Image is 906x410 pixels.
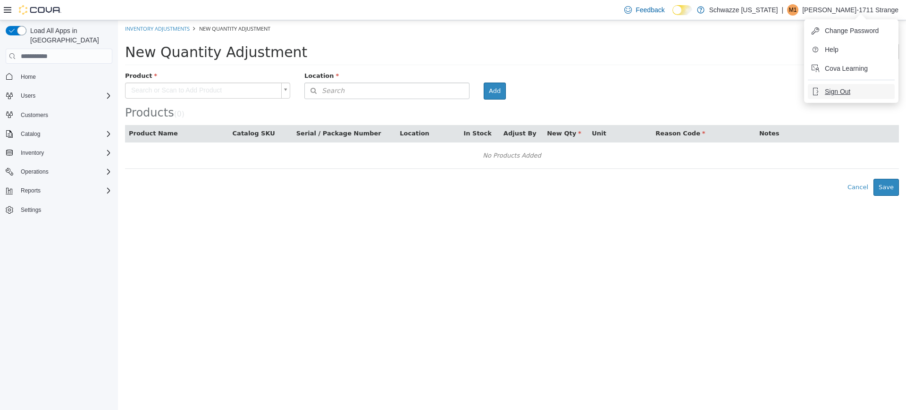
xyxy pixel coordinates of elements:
span: New Quantity Adjustment [7,24,189,40]
button: Cova Learning [808,61,895,76]
span: Load All Apps in [GEOGRAPHIC_DATA] [26,26,112,45]
span: Location [186,52,221,59]
button: Reports [17,185,44,196]
span: Feedback [636,5,664,15]
button: Settings [2,203,116,217]
span: Customers [17,109,112,121]
span: Inventory [21,149,44,157]
span: Settings [21,206,41,214]
span: Change Password [825,26,879,35]
span: Users [21,92,35,100]
button: Adjust By [386,109,420,118]
button: Notes [641,109,663,118]
button: Search [186,62,352,79]
button: Users [2,89,116,102]
span: Products [7,86,56,99]
span: M1 [789,4,797,16]
button: Home [2,69,116,83]
span: Customers [21,111,48,119]
span: Sign Out [825,87,850,96]
button: In Stock [345,109,375,118]
button: Unit [474,109,490,118]
span: Search or Scan to Add Product [8,63,159,78]
a: Search or Scan to Add Product [7,62,172,78]
a: Feedback [621,0,668,19]
p: [PERSON_NAME]-1711 Strange [802,4,898,16]
span: Reports [17,185,112,196]
span: Home [21,73,36,81]
p: | [781,4,783,16]
button: Add [366,62,388,79]
span: Home [17,70,112,82]
button: Operations [2,165,116,178]
button: Change Password [808,23,895,38]
input: Dark Mode [672,5,692,15]
button: Catalog [2,127,116,141]
span: 0 [59,90,64,98]
button: Product Name [11,109,62,118]
a: Settings [17,204,45,216]
div: No Products Added [13,128,775,142]
span: Reason Code [537,109,587,117]
button: Inventory [2,146,116,159]
span: Product [7,52,39,59]
button: Customers [2,108,116,122]
a: Home [17,71,40,83]
button: Help [808,42,895,57]
span: Settings [17,204,112,216]
nav: Complex example [6,66,112,241]
small: ( ) [56,90,67,98]
a: Inventory Adjustments [7,5,72,12]
button: Catalog SKU [115,109,159,118]
span: Inventory [17,147,112,159]
span: New Quantity Adjustment [81,5,152,12]
span: Help [825,45,839,54]
span: New Qty [429,109,463,117]
button: Operations [17,166,52,177]
img: Cova [19,5,61,15]
button: Sign Out [808,84,895,99]
span: Users [17,90,112,101]
span: Operations [21,168,49,176]
button: Location [282,109,313,118]
button: Users [17,90,39,101]
button: Cancel [724,159,755,176]
button: Import [741,23,781,40]
button: Catalog [17,128,44,140]
span: Catalog [21,130,40,138]
button: Serial / Package Number [178,109,265,118]
button: Save [755,159,781,176]
span: Import [752,28,772,35]
a: Customers [17,109,52,121]
p: Schwazze [US_STATE] [709,4,778,16]
span: Operations [17,166,112,177]
span: Reports [21,187,41,194]
button: Inventory [17,147,48,159]
button: Reports [2,184,116,197]
span: Search [187,66,226,75]
span: Cova Learning [825,64,868,73]
div: Mick-1711 Strange [787,4,798,16]
span: Catalog [17,128,112,140]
